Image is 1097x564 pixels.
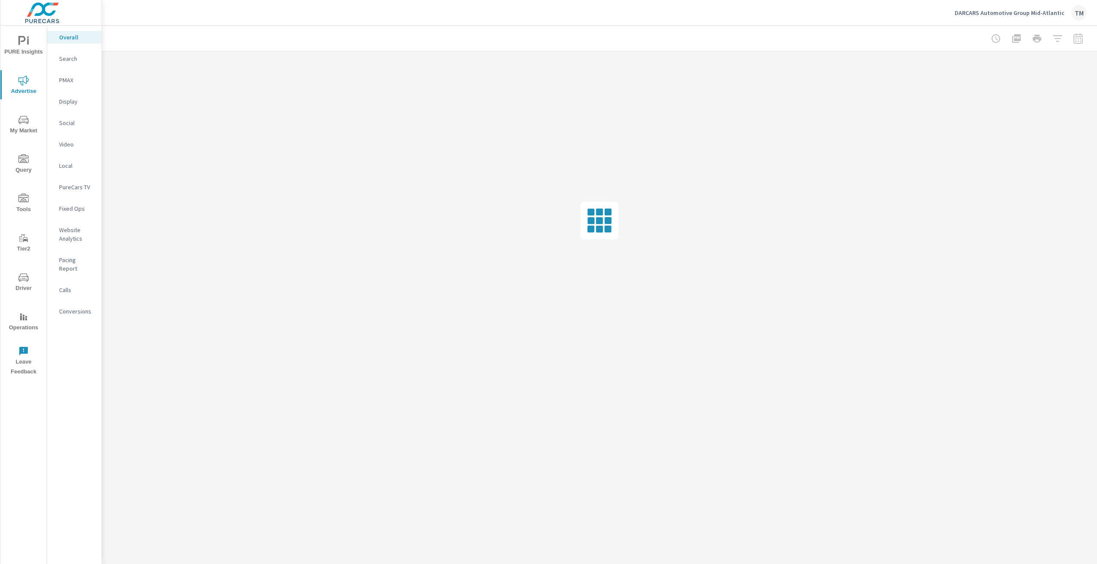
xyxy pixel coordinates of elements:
div: TM [1071,5,1087,21]
p: Overall [59,33,95,42]
span: My Market [3,115,44,136]
span: Tools [3,194,44,215]
div: Pacing Report [47,254,102,275]
p: Display [59,97,95,106]
p: DARCARS Automotive Group Mid-Atlantic [955,9,1064,17]
p: Fixed Ops [59,204,95,213]
span: Leave Feedback [3,346,44,377]
span: Advertise [3,75,44,96]
div: Local [47,159,102,172]
div: Overall [47,31,102,44]
span: Tier2 [3,233,44,254]
span: Operations [3,312,44,333]
div: Conversions [47,305,102,318]
span: Query [3,154,44,175]
p: Pacing Report [59,256,95,273]
div: Social [47,116,102,129]
span: Driver [3,272,44,293]
p: Video [59,140,95,149]
p: Search [59,54,95,63]
div: PureCars TV [47,181,102,194]
div: Display [47,95,102,108]
span: PURE Insights [3,36,44,57]
p: Calls [59,286,95,294]
p: Website Analytics [59,226,95,243]
div: Fixed Ops [47,202,102,215]
div: nav menu [0,26,47,380]
div: Video [47,138,102,151]
p: Local [59,161,95,170]
div: Search [47,52,102,65]
div: Calls [47,283,102,296]
p: Social [59,119,95,127]
div: PMAX [47,74,102,87]
p: PureCars TV [59,183,95,191]
p: PMAX [59,76,95,84]
div: Website Analytics [47,224,102,245]
p: Conversions [59,307,95,316]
